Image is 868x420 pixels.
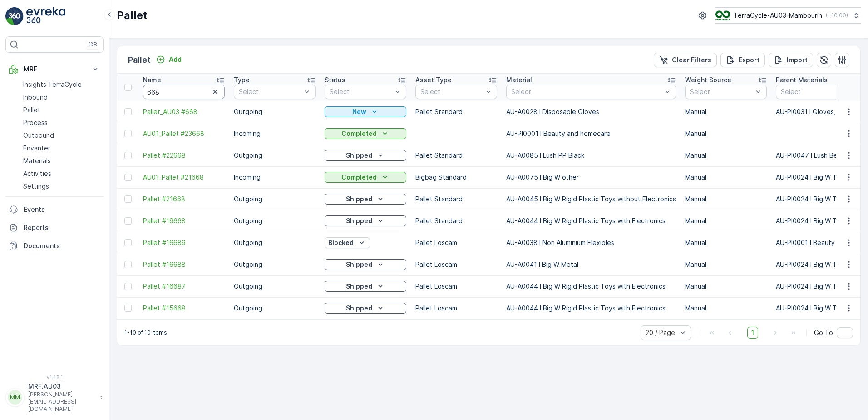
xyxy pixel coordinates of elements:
p: Select [239,87,301,96]
p: Add [169,55,182,64]
td: Outgoing [229,145,320,166]
span: 1 [747,327,758,339]
p: Select [690,87,753,96]
a: Settings [20,180,104,193]
a: AU01_Pallet #23668 [143,129,225,138]
div: Toggle Row Selected [124,130,132,137]
div: Toggle Row Selected [124,108,132,115]
button: New [325,106,406,117]
td: Pallet Standard [411,188,502,210]
a: Outbound [20,129,104,142]
p: Asset Type [415,75,452,85]
button: Shipped [325,150,406,161]
td: Manual [681,275,771,297]
button: Shipped [325,259,406,270]
input: Search [143,85,225,99]
p: Insights TerraCycle [23,80,82,89]
img: image_D6FFc8H.png [715,10,730,20]
p: Pallet [117,8,148,23]
p: ( +10:00 ) [826,12,848,19]
td: Pallet Standard [411,210,502,232]
p: Completed [341,129,377,138]
a: Pallet #21668 [143,195,225,204]
div: Toggle Row Selected [124,195,132,203]
p: Type [234,75,250,85]
td: Manual [681,210,771,232]
p: 1-10 of 10 items [124,329,167,336]
p: Weight Source [685,75,731,85]
p: Select [420,87,483,96]
p: Materials [23,156,51,165]
img: logo_light-DOdMpM7g.png [26,7,65,25]
p: Completed [341,173,377,182]
td: Pallet Loscam [411,232,502,254]
td: Bigbag Standard [411,166,502,188]
td: AU-A0044 I Big W Rigid Plastic Toys with Electronics [502,210,681,232]
p: Material [506,75,532,85]
p: Process [23,118,48,127]
p: Pallet [23,105,40,115]
span: Pallet #16688 [143,260,225,269]
td: Manual [681,123,771,145]
a: Process [20,116,104,129]
span: v 1.48.1 [5,375,104,380]
p: Documents [24,241,100,250]
div: Toggle Row Selected [124,174,132,181]
td: Manual [681,254,771,275]
p: MRF [24,65,85,74]
div: Toggle Row Selected [124,261,132,268]
a: Envanter [20,142,104,155]
div: Toggle Row Selected [124,239,132,246]
p: Export [739,55,759,65]
p: Blocked [328,238,354,247]
span: Pallet #15668 [143,304,225,313]
td: Outgoing [229,210,320,232]
span: Pallet #19668 [143,216,225,225]
p: [PERSON_NAME][EMAIL_ADDRESS][DOMAIN_NAME] [28,391,95,413]
td: Manual [681,101,771,123]
p: Settings [23,182,49,191]
a: Pallet_AU03 #668 [143,107,225,116]
div: Toggle Row Selected [124,305,132,312]
td: Manual [681,232,771,254]
td: Outgoing [229,297,320,319]
td: AU-A0085 I Lush PP Black [502,145,681,166]
p: Activities [23,169,51,178]
div: Toggle Row Selected [124,152,132,159]
p: TerraCycle-AU03-Mambourin [734,11,822,20]
td: Pallet Loscam [411,275,502,297]
p: Shipped [346,282,372,291]
span: Pallet #16689 [143,238,225,247]
a: AU01_Pallet #21668 [143,173,225,182]
button: Export [720,53,765,67]
td: AU-A0075 I Big W other [502,166,681,188]
p: Pallet [128,54,151,66]
div: MM [8,390,22,405]
button: TerraCycle-AU03-Mambourin(+10:00) [715,7,861,24]
p: Events [24,205,100,214]
td: AU-A0044 I Big W Rigid Plastic Toys with Electronics [502,297,681,319]
td: AU-A0044 I Big W Rigid Plastic Toys with Electronics [502,275,681,297]
button: Add [153,54,185,65]
td: Incoming [229,166,320,188]
p: Shipped [346,304,372,313]
a: Materials [20,155,104,167]
a: Inbound [20,91,104,104]
td: Manual [681,297,771,319]
td: AU-A0028 I Disposable Gloves [502,101,681,123]
button: Completed [325,172,406,183]
button: Clear Filters [654,53,717,67]
a: Reports [5,219,104,237]
a: Activities [20,167,104,180]
p: Shipped [346,260,372,269]
div: Toggle Row Selected [124,217,132,225]
span: Go To [814,328,833,337]
button: Import [769,53,813,67]
button: Shipped [325,281,406,292]
span: Pallet #16687 [143,282,225,291]
td: Manual [681,145,771,166]
p: Inbound [23,93,48,102]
